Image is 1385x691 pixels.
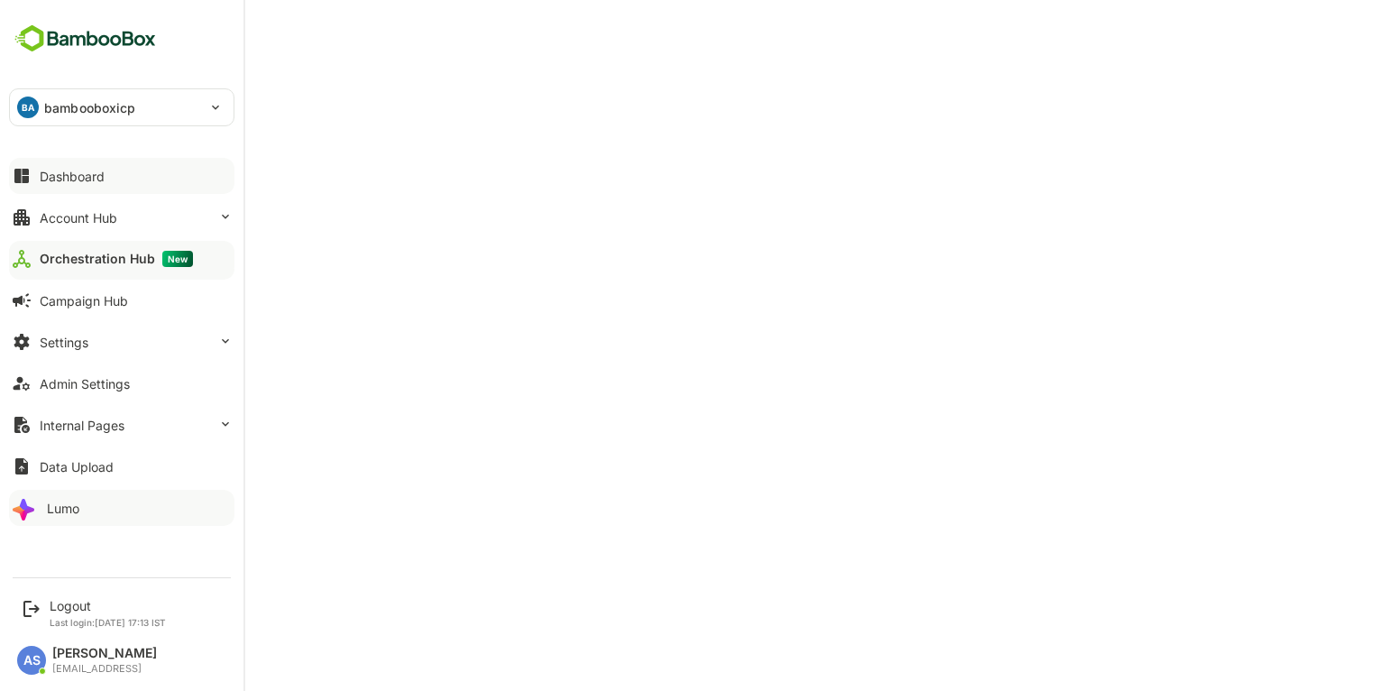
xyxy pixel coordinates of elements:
[40,335,88,350] div: Settings
[40,376,130,392] div: Admin Settings
[9,365,234,401] button: Admin Settings
[40,459,114,474] div: Data Upload
[9,448,234,484] button: Data Upload
[40,210,117,226] div: Account Hub
[9,199,234,235] button: Account Hub
[17,646,46,675] div: AS
[10,89,234,125] div: BAbambooboxicp
[40,418,124,433] div: Internal Pages
[9,158,234,194] button: Dashboard
[17,97,39,118] div: BA
[52,646,157,661] div: [PERSON_NAME]
[9,22,161,56] img: BambooboxFullLogoMark.5f36c76dfaba33ec1ec1367b70bb1252.svg
[9,241,234,277] button: Orchestration HubNew
[9,324,234,360] button: Settings
[40,293,128,309] div: Campaign Hub
[40,169,105,184] div: Dashboard
[9,282,234,318] button: Campaign Hub
[52,663,157,675] div: [EMAIL_ADDRESS]
[44,98,136,117] p: bambooboxicp
[40,251,193,267] div: Orchestration Hub
[47,501,79,516] div: Lumo
[9,490,234,526] button: Lumo
[9,407,234,443] button: Internal Pages
[50,617,166,628] p: Last login: [DATE] 17:13 IST
[162,251,193,267] span: New
[50,598,166,613] div: Logout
